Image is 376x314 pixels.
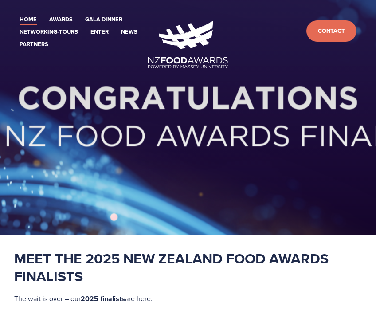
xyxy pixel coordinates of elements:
[14,248,332,287] strong: Meet the 2025 New Zealand Food Awards Finalists
[49,15,73,25] a: Awards
[90,27,109,37] a: Enter
[121,27,137,37] a: News
[20,15,37,25] a: Home
[306,20,356,42] a: Contact
[14,292,362,305] p: The wait is over – our are here.
[81,294,125,304] strong: 2025 finalists
[85,15,122,25] a: Gala Dinner
[20,39,48,50] a: Partners
[20,27,78,37] a: Networking-Tours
